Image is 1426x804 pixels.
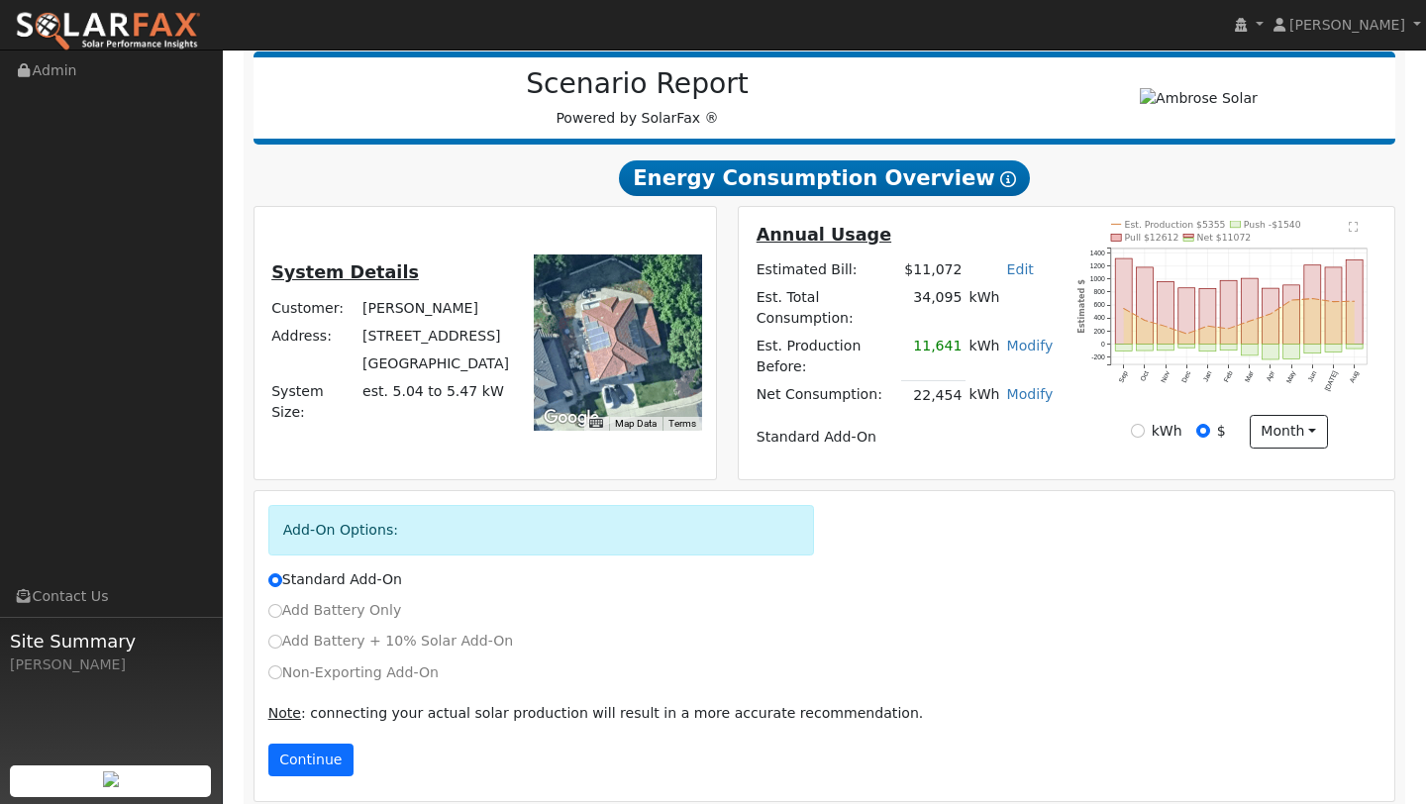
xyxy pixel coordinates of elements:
[268,378,359,427] td: System Size:
[1196,424,1210,438] input: $
[268,631,514,652] label: Add Battery + 10% Solar Add-On
[539,405,604,431] a: Open this area in Google Maps (opens a new window)
[268,505,814,555] div: Add-On Options:
[1349,370,1361,385] text: Aug
[1115,258,1132,345] rect: onclick=""
[1007,338,1054,353] a: Modify
[1304,265,1321,345] rect: onclick=""
[1347,345,1364,350] rect: onclick=""
[1125,232,1179,243] text: Pull $12612
[268,322,359,350] td: Address:
[1197,232,1252,243] text: Net $11072
[1241,345,1258,355] rect: onclick=""
[1000,171,1016,187] i: Show Help
[1244,219,1301,230] text: Push -$1540
[1090,262,1105,269] text: 1200
[268,705,924,721] span: : connecting your actual solar production will result in a more accurate recommendation.
[1307,370,1318,383] text: Jun
[1220,345,1237,351] rect: onclick=""
[1140,88,1258,109] img: Ambrose Solar
[15,11,201,52] img: SolarFax
[1125,219,1226,230] text: Est. Production $5355
[1007,261,1034,277] a: Edit
[362,383,504,399] span: est. 5.04 to 5.47 kW
[1160,369,1171,383] text: Nov
[268,294,359,322] td: Customer:
[1285,369,1298,385] text: May
[589,417,603,431] button: Keyboard shortcuts
[1199,289,1216,345] rect: onclick=""
[1263,345,1279,360] rect: onclick=""
[1325,267,1342,345] rect: onclick=""
[1199,345,1216,352] rect: onclick=""
[1093,328,1105,335] text: 200
[268,569,402,590] label: Standard Add-On
[359,378,513,427] td: System Size
[753,255,901,283] td: Estimated Bill:
[1093,288,1105,295] text: 800
[1241,278,1258,344] rect: onclick=""
[359,294,513,322] td: [PERSON_NAME]
[753,283,901,332] td: Est. Total Consumption:
[268,662,439,683] label: Non-Exporting Add-On
[1354,300,1357,303] circle: onclick=""
[1265,369,1276,383] text: Apr
[1304,345,1321,353] rect: onclick=""
[1289,17,1405,33] span: [PERSON_NAME]
[1332,300,1335,303] circle: onclick=""
[1178,288,1195,345] rect: onclick=""
[1093,301,1105,308] text: 600
[966,381,1003,410] td: kWh
[901,255,966,283] td: $11,072
[1325,345,1342,352] rect: onclick=""
[901,283,966,332] td: 34,095
[753,381,901,410] td: Net Consumption:
[901,381,966,410] td: 22,454
[619,160,1029,196] span: Energy Consumption Overview
[1101,341,1105,348] text: 0
[10,628,212,654] span: Site Summary
[1202,370,1213,383] text: Jan
[1165,325,1168,328] circle: onclick=""
[1143,319,1146,322] circle: onclick=""
[1283,285,1300,345] rect: onclick=""
[1093,315,1105,322] text: 400
[1323,370,1339,393] text: [DATE]
[1206,325,1209,328] circle: onclick=""
[1220,280,1237,344] rect: onclick=""
[615,417,657,431] button: Map Data
[1311,297,1314,300] circle: onclick=""
[539,405,604,431] img: Google
[103,771,119,787] img: retrieve
[1136,267,1153,345] rect: onclick=""
[1185,333,1188,336] circle: onclick=""
[1152,421,1182,442] label: kWh
[1349,221,1359,233] text: 
[1136,345,1153,352] rect: onclick=""
[1217,421,1226,442] label: $
[1270,313,1273,316] circle: onclick=""
[268,600,402,621] label: Add Battery Only
[271,262,419,282] u: System Details
[1158,345,1174,351] rect: onclick=""
[1091,353,1105,360] text: -200
[1249,320,1252,323] circle: onclick=""
[1178,345,1195,349] rect: onclick=""
[268,744,354,777] button: Continue
[268,635,282,649] input: Add Battery + 10% Solar Add-On
[1122,307,1125,310] circle: onclick=""
[1090,275,1105,282] text: 1000
[1263,288,1279,344] rect: onclick=""
[1227,328,1230,331] circle: onclick=""
[10,654,212,675] div: [PERSON_NAME]
[966,283,1057,332] td: kWh
[1007,386,1054,402] a: Modify
[1222,370,1233,384] text: Feb
[1180,369,1192,383] text: Dec
[753,333,901,381] td: Est. Production Before:
[1158,281,1174,344] rect: onclick=""
[753,424,1057,452] td: Standard Add-On
[1347,260,1364,345] rect: onclick=""
[1090,250,1105,256] text: 1400
[1283,345,1300,359] rect: onclick=""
